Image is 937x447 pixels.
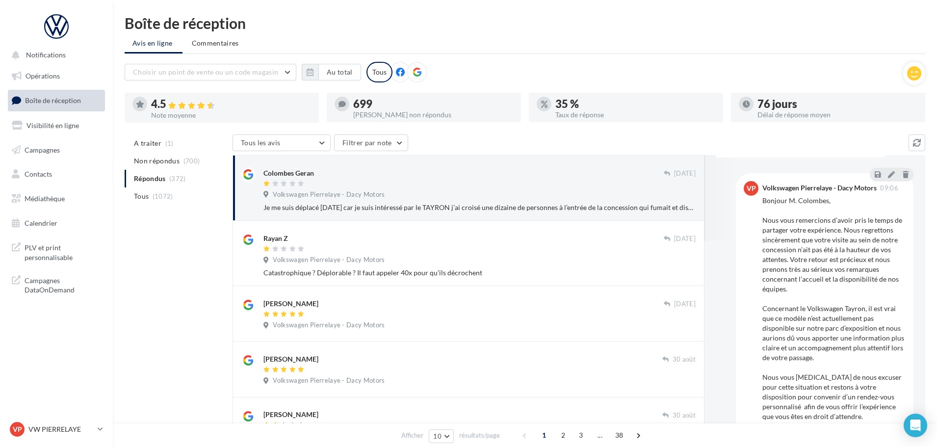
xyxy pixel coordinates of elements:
[183,157,200,165] span: (700)
[6,66,107,86] a: Opérations
[674,169,696,178] span: [DATE]
[904,414,927,437] div: Open Intercom Messenger
[13,424,22,434] span: VP
[429,429,454,443] button: 10
[233,134,331,151] button: Tous les avis
[353,99,513,109] div: 699
[673,355,696,364] span: 30 août
[673,411,696,420] span: 30 août
[263,203,696,212] div: Je me suis déplacé [DATE] car je suis intéressé par le TAYRON j’ai croisé une dizaine de personne...
[134,156,180,166] span: Non répondus
[134,191,149,201] span: Tous
[302,64,361,80] button: Au total
[757,111,917,118] div: Délai de réponse moyen
[592,427,608,443] span: ...
[151,99,311,110] div: 4.5
[153,192,173,200] span: (1072)
[25,241,101,262] span: PLV et print personnalisable
[762,184,877,191] div: Volkswagen Pierrelaye - Dacy Motors
[611,427,627,443] span: 38
[555,111,715,118] div: Taux de réponse
[674,235,696,243] span: [DATE]
[26,121,79,130] span: Visibilité en ligne
[273,321,385,330] span: Volkswagen Pierrelaye - Dacy Motors
[26,51,66,59] span: Notifications
[880,185,898,191] span: 09:06
[25,96,81,105] span: Boîte de réception
[125,64,296,80] button: Choisir un point de vente ou un code magasin
[433,432,442,440] span: 10
[263,168,314,178] div: Colombes Geran
[192,38,239,48] span: Commentaires
[25,194,65,203] span: Médiathèque
[25,145,60,154] span: Campagnes
[747,184,756,193] span: VP
[334,134,408,151] button: Filtrer par note
[366,62,392,82] div: Tous
[26,72,60,80] span: Opérations
[25,170,52,178] span: Contacts
[263,410,318,420] div: [PERSON_NAME]
[263,268,696,278] div: Catastrophique ? Déplorable ? Il faut appeler 40x pour qu’ils décrochent
[6,90,107,111] a: Boîte de réception
[151,112,311,119] div: Note moyenne
[263,234,288,243] div: Rayan Z
[555,99,715,109] div: 35 %
[25,219,57,227] span: Calendrier
[125,16,925,30] div: Boîte de réception
[241,138,281,147] span: Tous les avis
[263,354,318,364] div: [PERSON_NAME]
[6,115,107,136] a: Visibilité en ligne
[6,188,107,209] a: Médiathèque
[555,427,571,443] span: 2
[25,274,101,295] span: Campagnes DataOnDemand
[133,68,278,76] span: Choisir un point de vente ou un code magasin
[28,424,94,434] p: VW PIERRELAYE
[263,299,318,309] div: [PERSON_NAME]
[134,138,161,148] span: A traiter
[674,300,696,309] span: [DATE]
[8,420,105,439] a: VP VW PIERRELAYE
[6,164,107,184] a: Contacts
[401,431,423,440] span: Afficher
[757,99,917,109] div: 76 jours
[273,190,385,199] span: Volkswagen Pierrelaye - Dacy Motors
[459,431,500,440] span: résultats/page
[6,213,107,234] a: Calendrier
[273,256,385,264] span: Volkswagen Pierrelaye - Dacy Motors
[353,111,513,118] div: [PERSON_NAME] non répondus
[273,376,385,385] span: Volkswagen Pierrelaye - Dacy Motors
[6,237,107,266] a: PLV et print personnalisable
[165,139,174,147] span: (1)
[6,270,107,299] a: Campagnes DataOnDemand
[536,427,552,443] span: 1
[6,140,107,160] a: Campagnes
[573,427,589,443] span: 3
[318,64,361,80] button: Au total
